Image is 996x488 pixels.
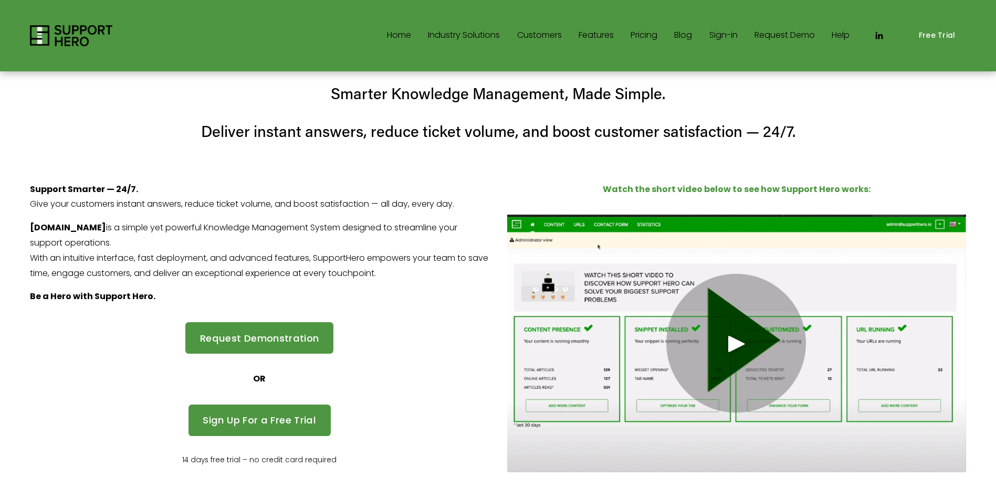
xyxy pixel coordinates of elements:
[30,221,106,234] strong: [DOMAIN_NAME]
[30,83,966,104] h4: Smarter Knowledge Management, Made Simple.
[832,27,850,44] a: Help
[631,27,657,44] a: Pricing
[387,27,411,44] a: Home
[724,331,749,356] div: Play
[603,183,871,195] strong: Watch the short video below to see how Support Hero works:
[30,25,112,46] img: Support Hero
[30,183,138,195] strong: Support Smarter — 24/7.
[253,373,266,385] strong: OR
[30,182,489,213] p: Give your customers instant answers, reduce ticket volume, and boost satisfaction — all day, ever...
[674,27,692,44] a: Blog
[30,454,489,467] p: 14 days free trial – no credit card required
[188,405,331,436] a: Sign Up For a Free Trial
[517,27,562,44] a: Customers
[30,121,966,142] h4: Deliver instant answers, reduce ticket volume, and boost customer satisfaction — 24/7.
[579,27,614,44] a: Features
[30,290,155,302] strong: Be a Hero with Support Hero.
[874,30,884,41] a: LinkedIn
[428,27,500,44] a: folder dropdown
[754,27,815,44] a: Request Demo
[30,220,489,281] p: is a simple yet powerful Knowledge Management System designed to streamline your support operatio...
[428,28,500,43] span: Industry Solutions
[908,24,966,48] a: Free Trial
[709,27,738,44] a: Sign-in
[185,322,333,354] a: Request Demonstration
